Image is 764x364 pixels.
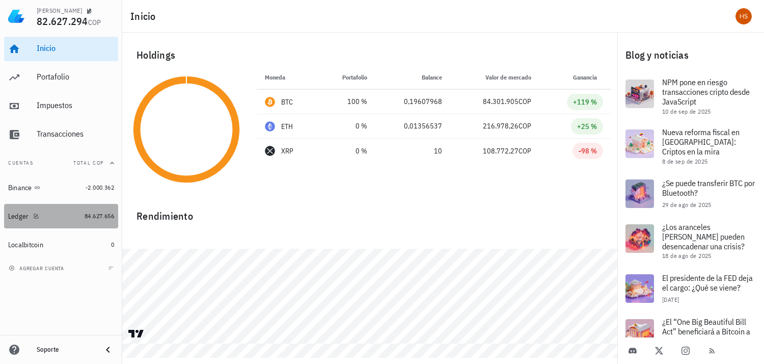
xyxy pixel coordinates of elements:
[127,329,145,339] a: Charting by TradingView
[257,65,319,90] th: Moneda
[617,216,764,266] a: ¿Los aranceles [PERSON_NAME] pueden desencadenar una crisis? 18 de ago de 2025
[519,97,531,106] span: COP
[86,184,114,191] span: -2.000.362
[4,232,118,257] a: Localbitcoin 0
[617,266,764,311] a: El presidente de la FED deja el cargo: ¿Qué se viene? [DATE]
[735,8,752,24] div: avatar
[617,71,764,121] a: NPM pone en riesgo transacciones cripto desde JavaScript 10 de sep de 2025
[662,77,750,107] span: NPM pone en riesgo transacciones cripto desde JavaScript
[4,151,118,175] button: CuentasTotal COP
[265,121,275,132] div: ETH-icon
[327,146,367,157] div: 0 %
[483,146,519,155] span: 108.772,27
[577,121,597,132] div: +25 %
[11,265,64,272] span: agregar cuenta
[483,97,519,106] span: 84.301.905
[4,122,118,147] a: Transacciones
[37,129,114,139] div: Transacciones
[662,178,755,198] span: ¿Se puede transferir BTC por Bluetooth?
[4,94,118,118] a: Impuestos
[450,65,539,90] th: Valor de mercado
[128,39,611,71] div: Holdings
[8,241,43,249] div: Localbitcoin
[8,184,32,192] div: Binance
[130,8,160,24] h1: Inicio
[4,204,118,228] a: Ledger 84.627.656
[617,171,764,216] a: ¿Se puede transferir BTC por Bluetooth? 29 de ago de 2025
[37,14,88,28] span: 82.627.294
[37,72,114,82] div: Portafolio
[617,311,764,361] a: ¿El “One Big Beautiful Bill Act” beneficiará a Bitcoin a largo plazo?
[662,201,712,209] span: 29 de ago de 2025
[281,121,293,132] div: ETH
[265,97,275,107] div: BTC-icon
[617,39,764,71] div: Blog y noticias
[37,43,114,53] div: Inicio
[8,212,29,221] div: Ledger
[85,212,114,220] span: 84.627.656
[4,37,118,61] a: Inicio
[662,273,753,293] span: El presidente de la FED deja el cargo: ¿Qué se viene?
[662,317,750,346] span: ¿El “One Big Beautiful Bill Act” beneficiará a Bitcoin a largo plazo?
[519,146,531,155] span: COP
[265,146,275,156] div: XRP-icon
[375,65,450,90] th: Balance
[4,175,118,200] a: Binance -2.000.362
[128,200,611,224] div: Rendimiento
[573,97,597,107] div: +119 %
[662,127,740,157] span: Nueva reforma fiscal en [GEOGRAPHIC_DATA]: Criptos en la mira
[483,121,519,131] span: 216.978,26
[662,158,707,165] span: 8 de sep de 2025
[4,65,118,90] a: Portafolio
[384,96,442,107] div: 0,19607968
[88,18,101,27] span: COP
[662,108,711,115] span: 10 de sep de 2025
[617,121,764,171] a: Nueva reforma fiscal en [GEOGRAPHIC_DATA]: Criptos en la mira 8 de sep de 2025
[281,146,294,156] div: XRP
[384,121,442,132] div: 0,01356537
[319,65,375,90] th: Portafolio
[662,296,679,303] span: [DATE]
[111,241,114,248] span: 0
[662,222,745,251] span: ¿Los aranceles [PERSON_NAME] pueden desencadenar una crisis?
[384,146,442,157] div: 10
[37,100,114,110] div: Impuestos
[8,8,24,24] img: LedgiFi
[73,160,104,166] span: Total COP
[6,263,69,273] button: agregar cuenta
[573,73,603,81] span: Ganancia
[519,121,531,131] span: COP
[327,96,367,107] div: 100 %
[579,146,597,156] div: -98 %
[37,7,82,15] div: [PERSON_NAME]
[37,346,94,354] div: Soporte
[327,121,367,132] div: 0 %
[662,252,712,259] span: 18 de ago de 2025
[281,97,293,107] div: BTC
